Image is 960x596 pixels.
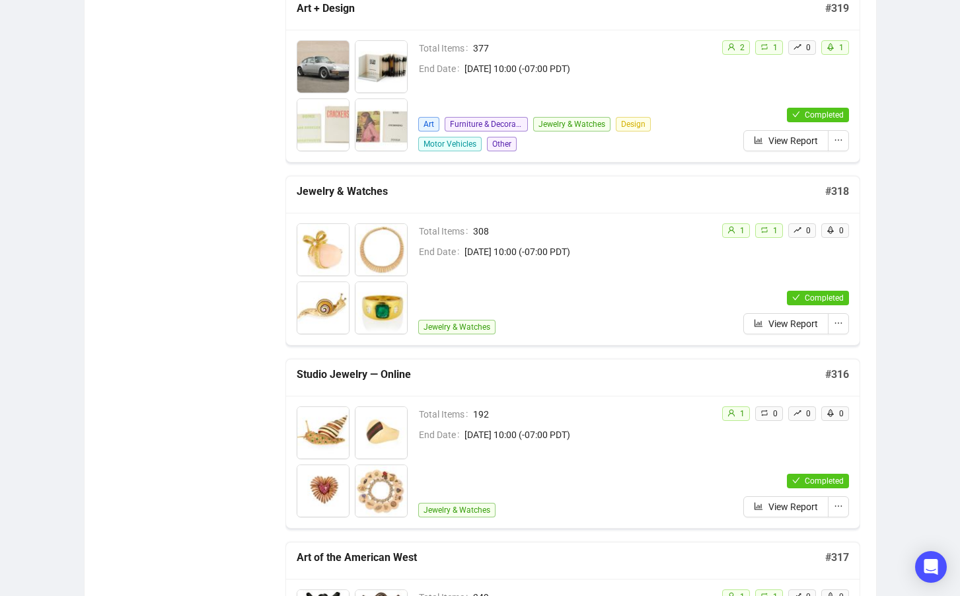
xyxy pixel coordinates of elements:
span: Completed [805,110,844,120]
span: Completed [805,293,844,303]
span: check [792,110,800,118]
span: View Report [768,317,818,331]
span: 0 [806,43,811,52]
a: Studio Jewelry — Online#316Total Items192End Date[DATE] 10:00 (-07:00 PDT)Jewelry & Watchesuser1r... [285,359,860,529]
span: 0 [839,226,844,235]
span: [DATE] 10:00 (-07:00 PDT) [464,244,711,259]
span: check [792,293,800,301]
h5: # 319 [825,1,849,17]
h5: # 318 [825,184,849,200]
span: 1 [773,226,778,235]
h5: Art + Design [297,1,825,17]
span: rise [794,226,801,234]
img: 1_01.jpg [297,224,349,276]
span: 0 [773,409,778,418]
button: View Report [743,496,829,517]
span: End Date [419,61,464,76]
span: End Date [419,244,464,259]
span: 0 [806,226,811,235]
span: End Date [419,428,464,442]
a: Jewelry & Watches#318Total Items308End Date[DATE] 10:00 (-07:00 PDT)Jewelry & Watchesuser1retweet... [285,176,860,346]
span: Jewelry & Watches [418,320,496,334]
span: check [792,476,800,484]
span: 2 [740,43,745,52]
span: 192 [473,407,711,422]
span: rocket [827,43,834,51]
span: View Report [768,133,818,148]
span: [DATE] 10:00 (-07:00 PDT) [464,428,711,442]
span: ellipsis [834,135,843,145]
span: rise [794,43,801,51]
span: Motor Vehicles [418,137,482,151]
span: Total Items [419,224,473,239]
span: Completed [805,476,844,486]
span: bar-chart [754,318,763,328]
span: ellipsis [834,502,843,511]
span: rocket [827,226,834,234]
div: Open Intercom Messenger [915,551,947,583]
img: 3_01.jpg [297,282,349,334]
span: Total Items [419,407,473,422]
span: retweet [760,409,768,417]
img: 3_01.jpg [297,99,349,151]
img: 1002_01.jpg [355,407,407,459]
span: 377 [473,41,711,56]
img: 1003_01.jpg [297,465,349,517]
span: Furniture & Decorative Arts [445,117,528,131]
img: 1_01.jpg [297,41,349,93]
img: 2_01.jpg [355,41,407,93]
span: bar-chart [754,135,763,145]
span: 1 [740,226,745,235]
span: Design [616,117,651,131]
span: 1 [740,409,745,418]
img: 4_01.jpg [355,99,407,151]
span: user [727,226,735,234]
span: rocket [827,409,834,417]
button: View Report [743,313,829,334]
span: Jewelry & Watches [533,117,610,131]
h5: Art of the American West [297,550,825,566]
span: Other [487,137,517,151]
span: rise [794,409,801,417]
span: 1 [773,43,778,52]
h5: # 316 [825,367,849,383]
span: bar-chart [754,502,763,511]
span: 0 [839,409,844,418]
span: 0 [806,409,811,418]
span: [DATE] 10:00 (-07:00 PDT) [464,61,711,76]
span: 1 [839,43,844,52]
h5: Jewelry & Watches [297,184,825,200]
span: ellipsis [834,318,843,328]
span: user [727,43,735,51]
span: Total Items [419,41,473,56]
button: View Report [743,130,829,151]
img: 1001_01.jpg [297,407,349,459]
span: Art [418,117,439,131]
img: 2_01.jpg [355,224,407,276]
span: retweet [760,43,768,51]
span: View Report [768,500,818,514]
span: Jewelry & Watches [418,503,496,517]
img: 1004_01.jpg [355,465,407,517]
h5: # 317 [825,550,849,566]
span: user [727,409,735,417]
img: 4_01.jpg [355,282,407,334]
span: 308 [473,224,711,239]
span: retweet [760,226,768,234]
h5: Studio Jewelry — Online [297,367,825,383]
